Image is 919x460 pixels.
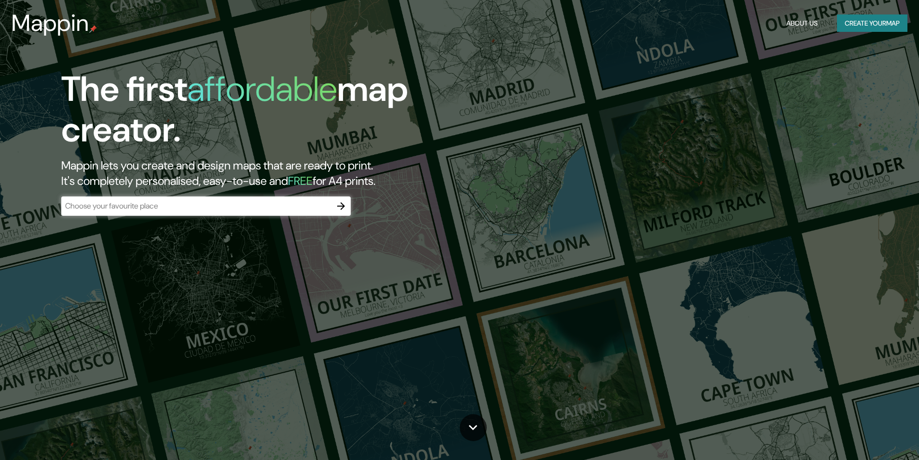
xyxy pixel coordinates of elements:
h1: The first map creator. [61,69,521,158]
h1: affordable [187,67,337,112]
input: Choose your favourite place [61,200,331,211]
button: Create yourmap [837,14,907,32]
h3: Mappin [12,10,89,37]
button: About Us [782,14,822,32]
img: mappin-pin [89,25,97,33]
iframe: Help widget launcher [833,422,908,449]
h2: Mappin lets you create and design maps that are ready to print. It's completely personalised, eas... [61,158,521,189]
h5: FREE [288,173,313,188]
